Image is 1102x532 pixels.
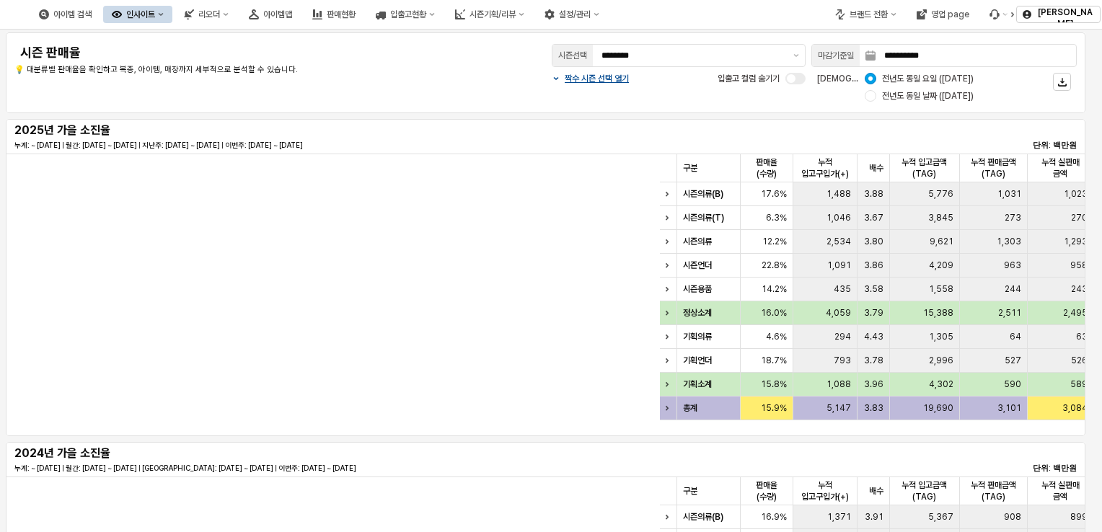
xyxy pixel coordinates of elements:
button: 브랜드 전환 [827,6,905,23]
div: Expand row [660,349,679,372]
span: 2,534 [827,236,851,247]
h5: 2024년 가을 소진율 [14,446,192,461]
span: [DEMOGRAPHIC_DATA] 기준: [817,74,933,84]
button: 설정/관리 [536,6,608,23]
div: Expand row [660,373,679,396]
span: 15.8% [761,378,787,390]
div: Expand row [660,396,679,420]
span: 구분 [683,485,697,497]
span: 1,091 [827,260,851,271]
span: 누적 입고구입가(+) [799,156,851,179]
span: 5,776 [928,188,953,200]
span: 누적 실판매 금액 [1033,156,1088,179]
span: 3,845 [928,212,953,223]
span: 입출고 컬럼 숨기기 [718,74,780,84]
span: 누적 판매금액(TAG) [966,479,1021,502]
span: 4,059 [826,307,851,319]
span: 16.9% [761,511,787,523]
span: 3.83 [864,402,883,414]
div: 영업 page [908,6,978,23]
h5: 2025년 가을 소진율 [14,123,192,138]
span: 3.91 [865,511,883,523]
div: Expand row [660,278,679,301]
span: 19,690 [923,402,953,414]
span: 22.8% [762,260,787,271]
div: Expand row [660,505,679,528]
span: 1,293 [1064,236,1088,247]
span: 64 [1010,331,1021,342]
p: 단위: 백만원 [988,139,1077,151]
span: 1,046 [827,212,851,223]
strong: 기획의류 [683,332,712,342]
span: 전년도 동일 날짜 ([DATE]) [882,90,974,102]
h4: 시즌 판매율 [20,45,451,60]
span: 구분 [683,162,697,174]
div: Expand row [660,206,679,229]
div: Expand row [660,230,679,253]
span: 배수 [869,485,883,497]
span: 4,209 [929,260,953,271]
button: 짝수 시즌 선택 열기 [552,73,629,84]
span: 590 [1004,378,1021,390]
div: 리오더 [198,9,220,19]
span: 2,495 [1063,307,1088,319]
span: 5,367 [928,511,953,523]
span: 908 [1004,511,1021,523]
span: 3,084 [1062,402,1088,414]
span: 18.7% [761,355,787,366]
span: 누적 판매금액(TAG) [966,156,1021,179]
span: 15.9% [761,402,787,414]
span: 899 [1070,511,1088,523]
div: 시즌선택 [558,48,587,63]
div: 설정/관리 [559,9,591,19]
span: 1,303 [997,236,1021,247]
div: 아이템 검색 [53,9,92,19]
strong: 시즌의류(B) [683,189,723,199]
span: 누적 실판매 금액 [1033,479,1088,502]
span: 273 [1005,212,1021,223]
div: 마감기준일 [818,48,854,63]
strong: 시즌의류(B) [683,512,723,522]
button: 판매현황 [304,6,364,23]
span: 2,996 [929,355,953,366]
div: 입출고현황 [367,6,444,23]
span: 958 [1070,260,1088,271]
div: Expand row [660,301,679,324]
span: 793 [834,355,851,366]
span: 4.43 [864,331,883,342]
span: 16.0% [761,307,787,319]
p: 누계: ~ [DATE] | 월간: [DATE] ~ [DATE] | 지난주: [DATE] ~ [DATE] | 이번주: [DATE] ~ [DATE] [14,140,723,151]
strong: 총계 [683,403,697,413]
span: 527 [1005,355,1021,366]
span: 누적 입고금액(TAG) [896,156,953,179]
span: 9,621 [930,236,953,247]
span: 3.58 [864,283,883,295]
button: 인사이트 [103,6,172,23]
span: 1,023 [1064,188,1088,200]
span: 4,302 [929,378,953,390]
div: 판매현황 [327,9,356,19]
span: 526 [1071,355,1088,366]
span: 435 [834,283,851,295]
p: [PERSON_NAME] [1036,6,1094,30]
span: 15,388 [923,307,953,319]
span: 1,088 [827,378,851,390]
button: [PERSON_NAME] [1016,6,1101,23]
button: 시즌기획/리뷰 [446,6,533,23]
button: 리오더 [175,6,237,23]
span: 판매율(수량) [746,156,787,179]
span: 3.88 [864,188,883,200]
button: 아이템맵 [240,6,301,23]
span: 배수 [869,162,883,174]
span: 12.2% [762,236,787,247]
div: Expand row [660,325,679,348]
span: 294 [834,331,851,342]
span: 3.79 [864,307,883,319]
p: 짝수 시즌 선택 열기 [565,73,629,84]
span: 1,558 [929,283,953,295]
button: 제안 사항 표시 [788,45,805,66]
